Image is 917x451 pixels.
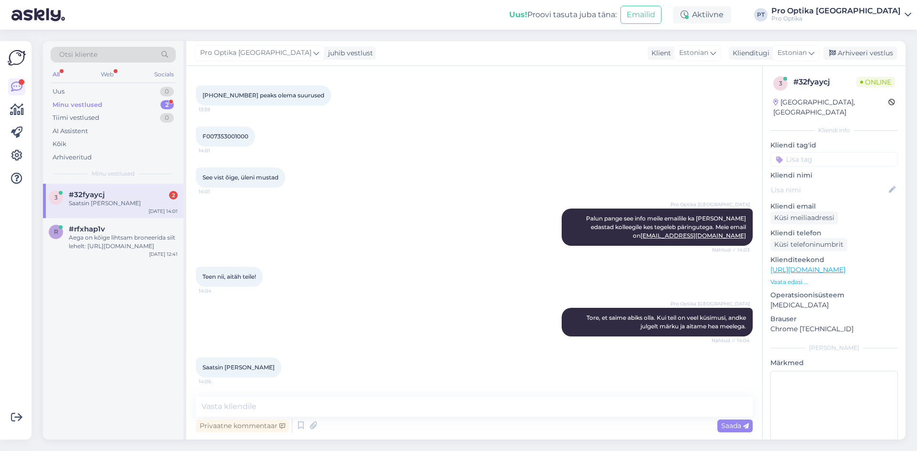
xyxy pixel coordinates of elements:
span: Saada [721,421,749,430]
span: Nähtud ✓ 14:03 [712,246,750,253]
div: PT [754,8,768,21]
span: 14:04 [199,287,235,294]
div: Küsi meiliaadressi [770,211,838,224]
span: 14:06 [199,378,235,385]
input: Lisa nimi [771,185,887,195]
div: Kliendi info [770,126,898,135]
span: Otsi kliente [59,50,97,60]
span: #rfxhap1v [69,225,105,233]
span: 3 [779,80,782,87]
div: # 32fyaycj [793,76,856,88]
p: Kliendi tag'id [770,140,898,150]
div: Küsi telefoninumbrit [770,238,847,251]
span: See vist õige, üleni mustad [203,174,278,181]
div: Aega on kõige lihtsam broneerida siit lehelt: [URL][DOMAIN_NAME] [69,233,178,251]
div: 2 [160,100,174,110]
div: Arhiveeritud [53,153,92,162]
div: Klient [648,48,671,58]
p: Kliendi telefon [770,228,898,238]
div: Uus [53,87,64,96]
span: Nähtud ✓ 14:04 [712,337,750,344]
a: Pro Optika [GEOGRAPHIC_DATA]Pro Optika [771,7,911,22]
span: Pro Optika [GEOGRAPHIC_DATA] [200,48,311,58]
div: [DATE] 14:01 [149,208,178,215]
span: Minu vestlused [92,169,135,178]
div: Pro Optika [771,15,901,22]
span: Teen nii, aitäh teile! [203,273,256,280]
p: Klienditeekond [770,255,898,265]
div: 0 [160,87,174,96]
span: F007353001000 [203,133,248,140]
div: 2 [169,191,178,199]
span: [PHONE_NUMBER] peaks olema suurused [203,92,324,99]
div: Tiimi vestlused [53,113,99,123]
a: [URL][DOMAIN_NAME] [770,265,845,274]
div: [PERSON_NAME] [770,344,898,352]
p: Operatsioonisüsteem [770,290,898,300]
div: All [51,68,62,81]
div: Kõik [53,139,66,149]
span: 3 [54,194,58,201]
p: Vaata edasi ... [770,278,898,286]
span: #32fyaycj [69,190,105,199]
div: [DATE] 12:41 [149,251,178,258]
p: [MEDICAL_DATA] [770,300,898,310]
p: Märkmed [770,358,898,368]
span: Estonian [679,48,708,58]
div: Aktiivne [673,6,731,23]
p: Kliendi nimi [770,170,898,180]
div: 0 [160,113,174,123]
div: Pro Optika [GEOGRAPHIC_DATA] [771,7,901,15]
div: Minu vestlused [53,100,102,110]
span: 14:01 [199,188,235,195]
div: juhib vestlust [324,48,373,58]
span: Estonian [778,48,807,58]
img: Askly Logo [8,49,26,67]
div: AI Assistent [53,126,88,136]
span: Pro Optika [GEOGRAPHIC_DATA] [671,201,750,208]
span: Online [856,77,895,87]
span: Saatsin [PERSON_NAME] [203,364,275,371]
div: Saatsin [PERSON_NAME] [69,199,178,208]
input: Lisa tag [770,152,898,167]
span: r [54,228,58,235]
p: Kliendi email [770,201,898,211]
span: 14:01 [199,147,235,154]
div: Proovi tasuta juba täna: [509,9,617,21]
div: Privaatne kommentaar [196,420,289,432]
button: Emailid [620,6,661,24]
div: [GEOGRAPHIC_DATA], [GEOGRAPHIC_DATA] [773,97,888,117]
div: Arhiveeri vestlus [823,47,897,60]
div: Klienditugi [729,48,769,58]
p: Chrome [TECHNICAL_ID] [770,324,898,334]
div: Socials [152,68,176,81]
span: Palun pange see info meile emailile ka [PERSON_NAME] edastad kolleegile kes tegeleb päringutega. ... [586,215,747,239]
a: [EMAIL_ADDRESS][DOMAIN_NAME] [640,232,746,239]
span: Pro Optika [GEOGRAPHIC_DATA] [671,300,750,307]
div: Web [99,68,116,81]
span: 13:59 [199,106,235,113]
b: Uus! [509,10,527,19]
span: Tore, et saime abiks olla. Kui teil on veel küsimusi, andke julgelt märku ja aitame hea meelega. [586,314,747,330]
p: Brauser [770,314,898,324]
